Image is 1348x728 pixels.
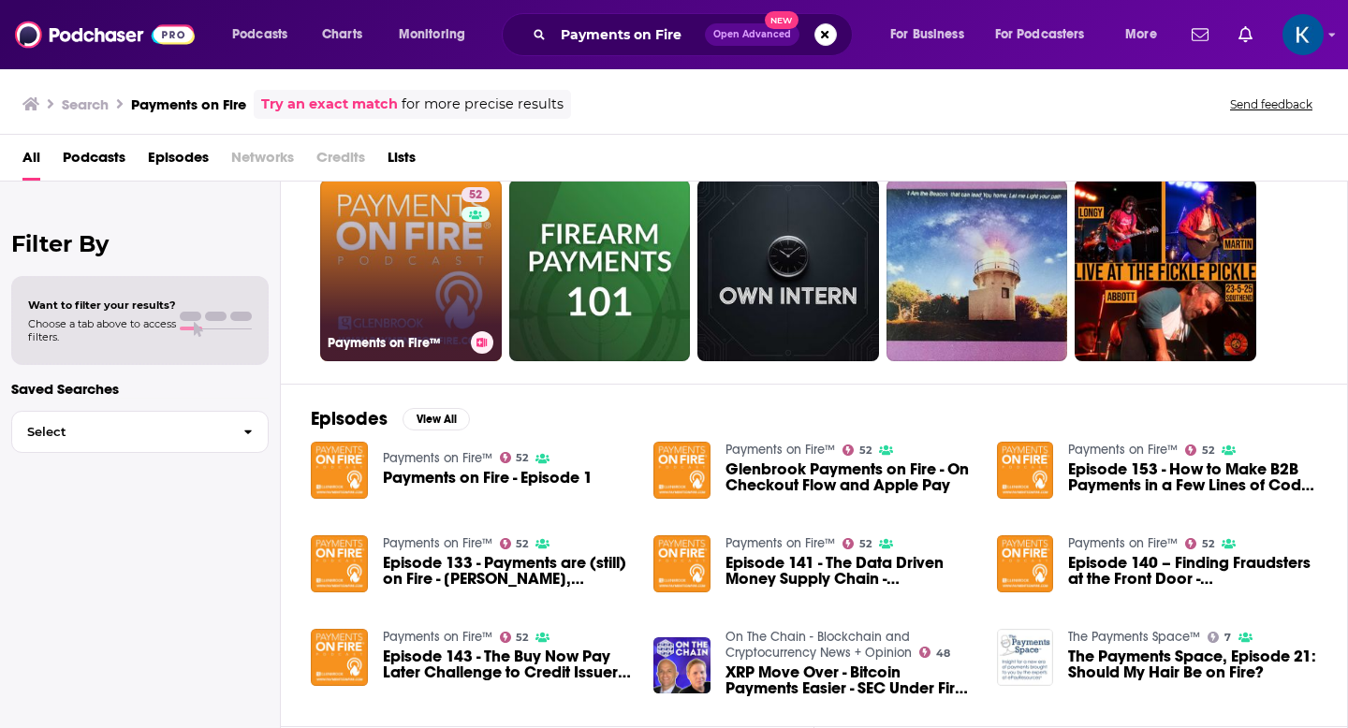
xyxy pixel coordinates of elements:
[1068,461,1317,493] a: Episode 153 - How to Make B2B Payments in a Few Lines of Code - Brady Harris and Adam Steenhard, ...
[311,442,368,499] img: Payments on Fire - Episode 1
[859,446,872,455] span: 52
[725,664,974,696] a: XRP Move Over - Bitcoin Payments Easier - SEC Under Fire - Year of Dragon 2024
[1202,540,1214,548] span: 52
[1185,538,1214,549] a: 52
[1068,461,1317,493] span: Episode 153 - How to Make B2B Payments in a Few Lines of Code - [PERSON_NAME] and [PERSON_NAME], ...
[148,142,209,181] a: Episodes
[383,470,593,486] a: Payments on Fire - Episode 1
[22,142,40,181] a: All
[12,426,228,438] span: Select
[388,142,416,181] a: Lists
[469,186,482,205] span: 52
[1231,19,1260,51] a: Show notifications dropdown
[131,95,246,113] h3: Payments on Fire
[1112,20,1180,50] button: open menu
[316,142,365,181] span: Credits
[1282,14,1324,55] button: Show profile menu
[997,442,1054,499] img: Episode 153 - How to Make B2B Payments in a Few Lines of Code - Brady Harris and Adam Steenhard, ...
[936,649,950,658] span: 48
[725,442,835,458] a: Payments on Fire™
[520,13,871,56] div: Search podcasts, credits, & more...
[1208,632,1231,643] a: 7
[311,407,470,430] a: EpisodesView All
[322,22,362,48] span: Charts
[383,555,632,587] span: Episode 133 - Payments are (still) on Fire - [PERSON_NAME], Founder, Activant Capital
[310,20,374,50] a: Charts
[231,142,294,181] span: Networks
[725,629,912,661] a: On The Chain - Blockchain and Cryptocurrency News + Opinion
[311,535,368,592] img: Episode 133 - Payments are (still) on Fire - Steve Sarracino, Founder, Activant Capital
[1185,444,1214,456] a: 52
[1068,629,1200,645] a: The Payments Space™
[383,648,632,680] span: Episode 143 - The Buy Now Pay Later Challenge to Credit Issuers - [PERSON_NAME], Sezzle - Payment...
[402,94,564,115] span: for more precise results
[28,317,176,343] span: Choose a tab above to access filters.
[653,442,711,499] img: Glenbrook Payments on Fire - On Checkout Flow and Apple Pay
[653,637,711,694] img: XRP Move Over - Bitcoin Payments Easier - SEC Under Fire - Year of Dragon 2024
[28,298,176,312] span: Want to filter your results?
[383,555,632,587] a: Episode 133 - Payments are (still) on Fire - Steve Sarracino, Founder, Activant Capital
[311,629,368,686] img: Episode 143 - The Buy Now Pay Later Challenge to Credit Issuers - Chris Bixby, Sezzle - Payments ...
[320,180,502,361] a: 52Payments on Fire™
[516,633,528,642] span: 52
[1202,446,1214,455] span: 52
[553,20,705,50] input: Search podcasts, credits, & more...
[919,647,950,658] a: 48
[1068,648,1317,680] a: The Payments Space, Episode 21: Should My Hair Be on Fire?
[1224,96,1318,112] button: Send feedback
[725,555,974,587] span: Episode 141 - The Data Driven Money Supply Chain - [PERSON_NAME], CEO, Payability - Payments on F...
[890,22,964,48] span: For Business
[383,450,492,466] a: Payments on Fire™
[653,535,711,592] img: Episode 141 - The Data Driven Money Supply Chain - Keith Smith, CEO, Payability - Payments on Fir...
[399,22,465,48] span: Monitoring
[997,535,1054,592] img: Episode 140 – Finding Fraudsters at the Front Door - Robert Capps, NuData Security - Payments on ...
[328,335,463,351] h3: Payments on Fire™
[997,629,1054,686] img: The Payments Space, Episode 21: Should My Hair Be on Fire?
[516,454,528,462] span: 52
[11,380,269,398] p: Saved Searches
[386,20,490,50] button: open menu
[842,444,872,456] a: 52
[877,20,988,50] button: open menu
[1068,555,1317,587] a: Episode 140 – Finding Fraudsters at the Front Door - Robert Capps, NuData Security - Payments on ...
[1068,535,1178,551] a: Payments on Fire™
[403,408,470,430] button: View All
[1282,14,1324,55] img: User Profile
[705,23,799,46] button: Open AdvancedNew
[462,187,490,202] a: 52
[63,142,125,181] a: Podcasts
[500,538,529,549] a: 52
[713,30,791,39] span: Open Advanced
[725,535,835,551] a: Payments on Fire™
[15,17,195,52] img: Podchaser - Follow, Share and Rate Podcasts
[765,11,799,29] span: New
[383,648,632,680] a: Episode 143 - The Buy Now Pay Later Challenge to Credit Issuers - Chris Bixby, Sezzle - Payments ...
[1184,19,1216,51] a: Show notifications dropdown
[11,230,269,257] h2: Filter By
[232,22,287,48] span: Podcasts
[725,461,974,493] span: Glenbrook Payments on Fire - On Checkout Flow and Apple Pay
[1125,22,1157,48] span: More
[261,94,398,115] a: Try an exact match
[995,22,1085,48] span: For Podcasters
[983,20,1112,50] button: open menu
[1224,633,1231,642] span: 7
[11,411,269,453] button: Select
[516,540,528,548] span: 52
